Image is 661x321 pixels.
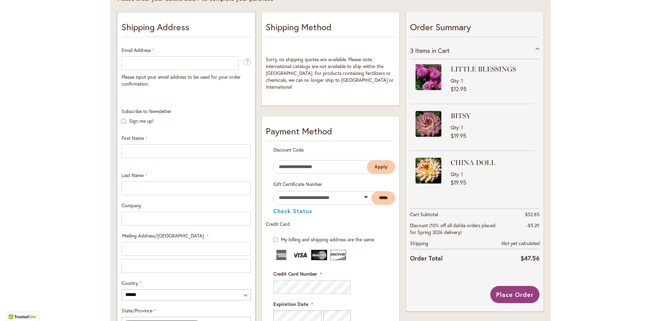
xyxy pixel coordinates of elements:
[526,222,539,229] span: -$5.29
[416,111,441,137] img: BITSY
[122,108,171,114] span: Subscribe to Newsletter
[451,77,459,84] span: Qty
[122,202,141,209] span: Company
[410,46,413,55] span: 3
[451,64,533,74] strong: LITTLE BLESSINGS
[273,146,304,153] span: Discount Code
[122,47,151,53] span: Email Address
[311,250,327,260] img: MasterCard
[410,253,443,263] strong: Order Total
[451,111,533,121] strong: BITSY
[451,124,459,131] span: Qty
[410,209,496,220] th: Cart Subtotal
[461,124,463,131] span: 1
[266,221,290,227] span: Credit Card
[273,301,308,307] span: Expiration Date
[451,158,533,167] strong: CHINA DOLL
[451,171,459,177] span: Qty
[410,222,495,235] span: Discount (10% off all dahlia orders placed for Spring 2026 delivery)
[410,240,428,246] span: Shipping
[266,56,394,90] span: Sorry, no shipping quotes are available. Please note, international catalogs are not available to...
[273,250,289,260] img: American Express
[521,254,539,262] span: $47.56
[330,250,346,260] img: Discover
[266,125,395,141] div: Payment Method
[461,171,463,177] span: 1
[451,85,466,92] span: $12.95
[451,132,466,139] span: $19.95
[122,280,138,286] span: Country
[461,77,463,84] span: 1
[122,135,144,141] span: First Name
[501,240,539,246] span: Not yet calculated
[367,160,395,174] button: Apply
[416,158,441,184] img: CHINA DOLL
[273,181,322,187] span: Gift Certificate Number
[273,270,317,277] span: Credit Card Number
[525,211,539,218] span: $52.85
[375,164,388,170] span: Apply
[496,290,534,299] span: Place Order
[410,21,539,37] p: Order Summary
[122,74,241,87] span: Please input your email address to be used for your order confirmation.
[490,286,539,303] button: Place Order
[273,208,312,214] button: Check Status
[122,172,144,178] span: Last Name
[266,21,395,37] p: Shipping Method
[122,21,251,37] p: Shipping Address
[292,250,308,260] img: Visa
[122,232,204,239] span: Mailing Address/[GEOGRAPHIC_DATA]
[451,179,466,186] span: $19.95
[416,64,441,90] img: LITTLE BLESSINGS
[415,46,450,55] span: Items in Cart
[122,307,153,314] span: State/Province
[129,118,154,124] label: Sign me up!
[281,236,374,243] span: My billing and shipping address are the same
[5,297,24,316] iframe: Launch Accessibility Center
